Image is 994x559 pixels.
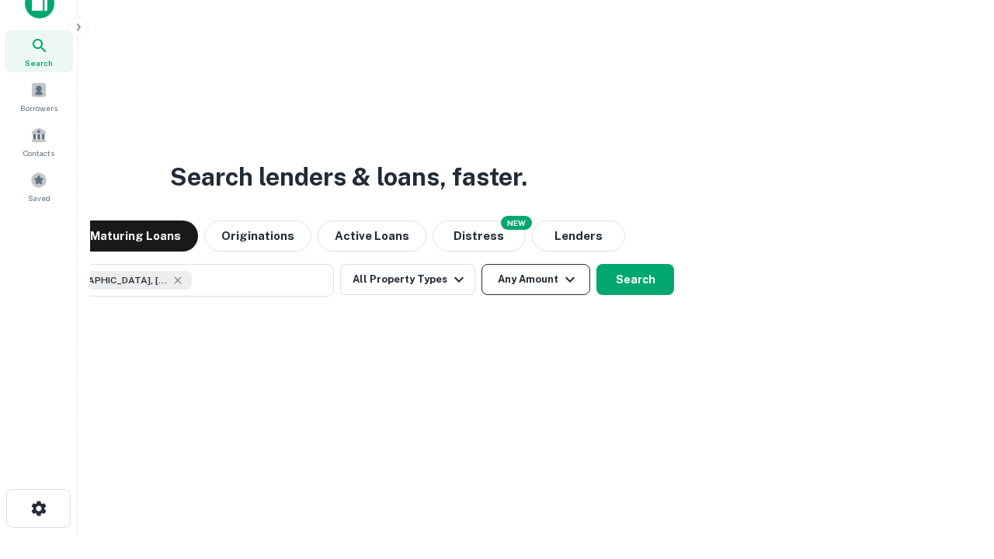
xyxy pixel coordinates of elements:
button: Maturing Loans [73,220,198,252]
button: Search distressed loans with lien and other non-mortgage details. [433,220,526,252]
span: Borrowers [20,102,57,114]
button: Search [596,264,674,295]
a: Borrowers [5,75,73,117]
span: [GEOGRAPHIC_DATA], [GEOGRAPHIC_DATA], [GEOGRAPHIC_DATA] [52,273,169,287]
a: Contacts [5,120,73,162]
div: NEW [501,216,532,230]
a: Search [5,30,73,72]
button: Lenders [532,220,625,252]
h3: Search lenders & loans, faster. [170,158,527,196]
button: Active Loans [318,220,426,252]
button: [GEOGRAPHIC_DATA], [GEOGRAPHIC_DATA], [GEOGRAPHIC_DATA] [23,264,334,297]
button: All Property Types [340,264,475,295]
span: Contacts [23,147,54,159]
button: Originations [204,220,311,252]
span: Search [25,57,53,69]
a: Saved [5,165,73,207]
button: Any Amount [481,264,590,295]
iframe: Chat Widget [916,435,994,509]
span: Saved [28,192,50,204]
